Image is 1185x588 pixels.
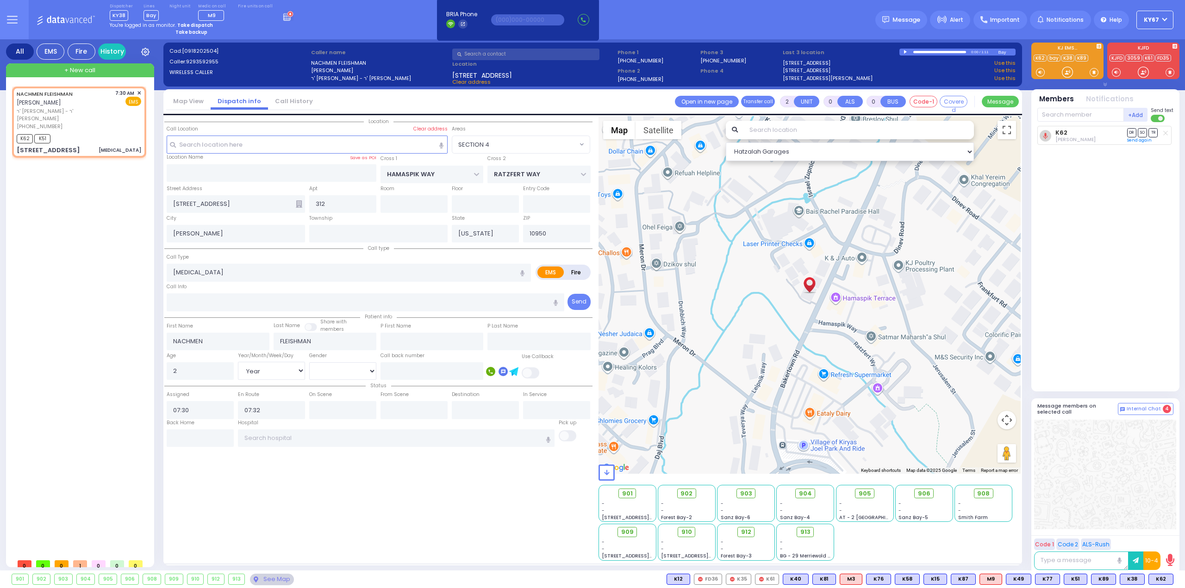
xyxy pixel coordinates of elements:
span: - [661,507,664,514]
input: Search a contact [452,49,599,60]
label: Gender [309,352,327,359]
span: 901 [622,489,633,498]
span: - [602,500,605,507]
a: bay [1048,55,1060,62]
span: 912 [741,527,751,537]
a: Use this [994,74,1016,82]
span: M9 [208,12,216,19]
label: NACHMEN FLEISHMAN [311,59,449,67]
div: K40 [783,574,809,585]
span: 906 [918,489,930,498]
label: Call back number [380,352,424,359]
span: [PHONE_NUMBER] [17,123,62,130]
span: KY38 [110,10,128,21]
div: M9 [979,574,1002,585]
div: BLS [783,574,809,585]
div: 903 [55,574,72,584]
button: Toggle fullscreen view [998,121,1016,139]
span: - [958,507,961,514]
a: Use this [994,59,1016,67]
span: - [661,545,664,552]
label: ר' [PERSON_NAME] - ר' [PERSON_NAME] [311,74,449,82]
label: State [452,215,465,222]
div: ALS [840,574,862,585]
button: +Add [1124,108,1148,122]
div: FD36 [694,574,722,585]
span: [STREET_ADDRESS][PERSON_NAME] [602,552,689,559]
a: Open in new page [675,96,739,107]
span: [PERSON_NAME] [17,99,61,106]
span: 913 [800,527,811,537]
span: 908 [977,489,990,498]
a: KJFD [1110,55,1124,62]
label: Floor [452,185,463,192]
span: ✕ [137,89,141,97]
span: 0 [129,560,143,567]
div: 904 [77,574,95,584]
div: Fire [68,43,95,60]
button: KY67 [1136,11,1173,29]
div: 906 [121,574,139,584]
label: Back Home [167,419,194,427]
div: BLS [1064,574,1087,585]
span: Phone 1 [617,49,697,56]
div: 908 [143,574,161,584]
label: Call Type [167,254,189,261]
a: K61 [1143,55,1154,62]
span: members [320,326,344,333]
span: - [780,500,783,507]
span: 7:30 AM [115,90,134,97]
span: Phone 3 [700,49,780,56]
a: Send again [1127,137,1152,143]
button: Covered [940,96,967,107]
button: Code 2 [1056,538,1079,550]
div: BLS [1148,574,1173,585]
div: All [6,43,34,60]
label: Destination [452,391,480,398]
img: comment-alt.png [1120,407,1125,412]
label: Assigned [167,391,189,398]
span: Patient info [360,313,397,320]
span: 902 [680,489,692,498]
div: K12 [667,574,690,585]
div: K89 [1091,574,1116,585]
div: BLS [667,574,690,585]
span: - [721,500,723,507]
a: Open this area in Google Maps (opens a new window) [601,462,631,474]
span: - [661,500,664,507]
div: K15 [923,574,947,585]
div: K76 [866,574,891,585]
button: ALS-Rush [1081,538,1111,550]
span: Phone 2 [617,67,697,75]
span: SECTION 4 [458,140,489,149]
span: Phone 4 [700,67,780,75]
span: 909 [621,527,634,537]
span: 9293592955 [186,58,218,65]
span: Forest Bay-3 [721,552,752,559]
a: K89 [1075,55,1088,62]
label: Location Name [167,154,203,161]
span: Internal Chat [1127,406,1161,412]
label: Caller: [169,58,308,66]
input: (000)000-00000 [491,14,564,25]
span: Bay [143,10,159,21]
span: 1 [73,560,87,567]
label: In Service [523,391,547,398]
label: En Route [238,391,259,398]
img: Logo [37,14,98,25]
span: 0 [55,560,69,567]
label: First Name [167,322,193,330]
label: Apt [309,185,318,192]
div: 913 [229,574,245,584]
div: BLS [895,574,920,585]
span: BG - 29 Merriewold S. [780,552,832,559]
div: BLS [812,574,836,585]
span: Notifications [1047,16,1084,24]
div: / [979,47,981,57]
div: ALS [979,574,1002,585]
label: P First Name [380,322,411,330]
div: K35 [726,574,751,585]
label: Entry Code [523,185,549,192]
div: 901 [12,574,28,584]
div: BLS [866,574,891,585]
